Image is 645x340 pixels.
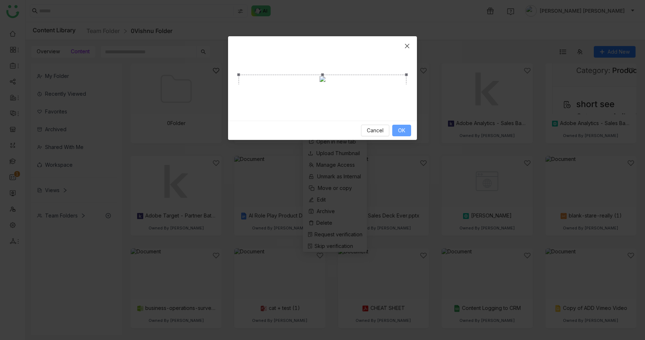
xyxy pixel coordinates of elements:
span: Cancel [367,127,384,134]
button: Close [397,36,417,56]
button: Cancel [361,125,389,136]
div: Crop photo [239,75,406,169]
button: OK [392,125,411,136]
span: OK [398,127,405,134]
